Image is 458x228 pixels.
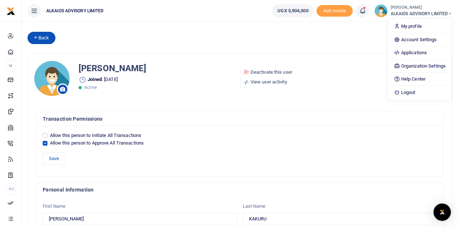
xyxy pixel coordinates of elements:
li: Toup your wallet [316,5,353,17]
a: UGX 5,904,300 [272,4,314,17]
a: Applications [388,48,451,58]
span: ALKAIOS ADVISORY LIMITED [390,10,452,17]
label: Allow this person to Approve All Transactions [50,139,144,147]
a: View user activity [243,78,292,86]
span: ALKAIOS ADVISORY LIMITED [43,8,106,14]
b: Joined [88,77,102,82]
img: logo-small [7,7,15,16]
button: Save [43,152,65,165]
div: : [DATE] [79,60,146,97]
a: Organization Settings [388,61,451,71]
li: M [6,60,16,72]
a: Account Settings [388,35,451,45]
small: [PERSON_NAME] [390,5,452,11]
li: Ac [6,183,16,195]
label: Last Name [243,203,266,210]
li: Wallet ballance [269,4,316,17]
a: Back [28,32,55,44]
a: Help Center [388,74,451,84]
a: Add money [316,8,353,13]
a: My profile [388,21,451,31]
h4: Personal Information [43,186,437,194]
span: UGX 5,904,300 [277,7,308,14]
img: profile-user [374,4,387,17]
a: profile-user [PERSON_NAME] ALKAIOS ADVISORY LIMITED [374,4,452,17]
h4: Transaction Permissions [43,115,437,123]
span: Active [84,85,97,90]
a: Logout [388,87,451,98]
a: Deactivate this user [243,69,292,76]
label: Allow this person to Initiate All Transactions [50,132,142,139]
span: Add money [316,5,353,17]
a: logo-small logo-large logo-large [7,8,15,13]
h5: [PERSON_NAME] [79,63,146,74]
label: First Name [43,203,66,210]
div: Open Intercom Messenger [433,203,451,221]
